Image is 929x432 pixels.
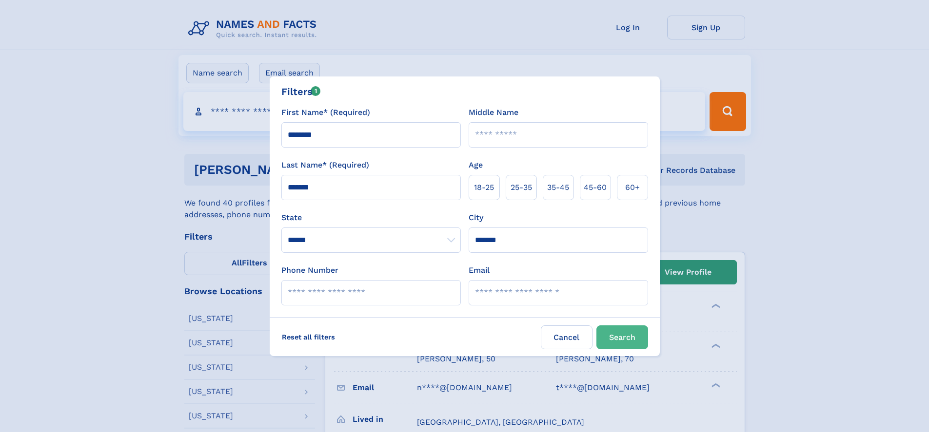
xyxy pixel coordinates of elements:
[584,182,607,193] span: 45‑60
[281,212,461,224] label: State
[281,159,369,171] label: Last Name* (Required)
[469,212,483,224] label: City
[547,182,569,193] span: 35‑45
[625,182,640,193] span: 60+
[469,159,483,171] label: Age
[511,182,532,193] span: 25‑35
[281,107,370,118] label: First Name* (Required)
[541,325,593,349] label: Cancel
[474,182,494,193] span: 18‑25
[469,264,490,276] label: Email
[469,107,518,118] label: Middle Name
[276,325,341,349] label: Reset all filters
[596,325,648,349] button: Search
[281,264,338,276] label: Phone Number
[281,84,321,99] div: Filters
